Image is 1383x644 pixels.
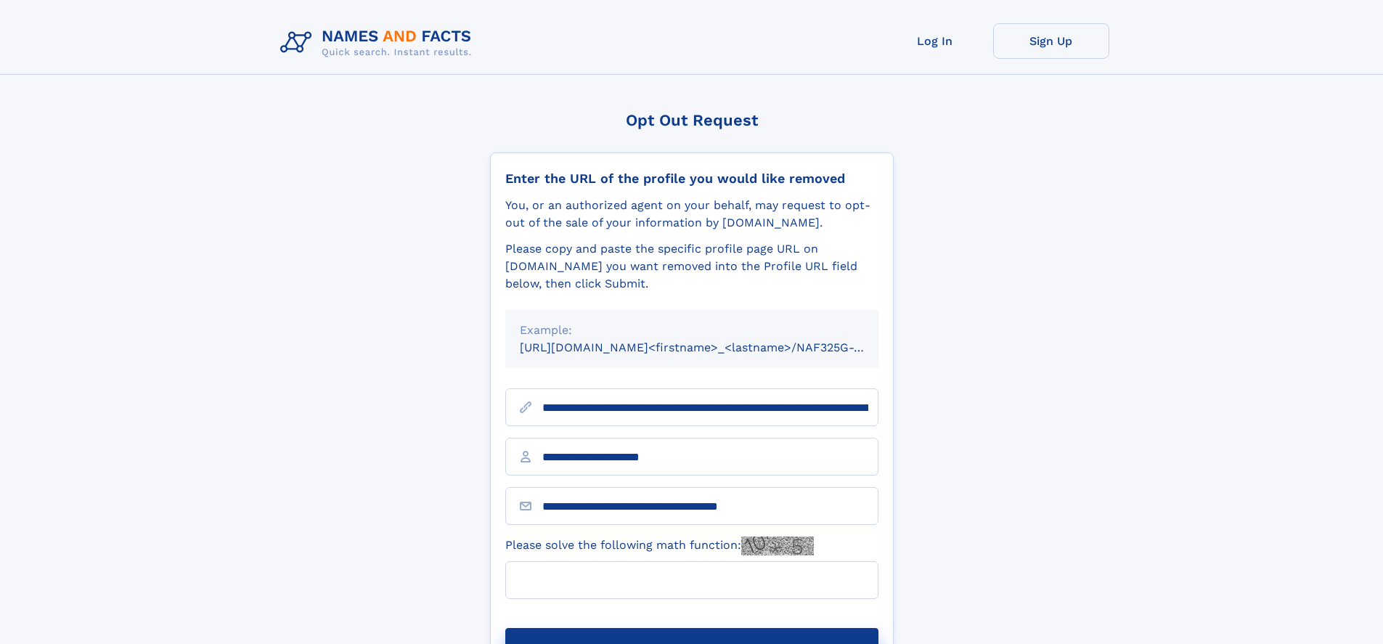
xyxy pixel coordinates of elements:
small: [URL][DOMAIN_NAME]<firstname>_<lastname>/NAF325G-xxxxxxxx [520,341,906,354]
div: Please copy and paste the specific profile page URL on [DOMAIN_NAME] you want removed into the Pr... [505,240,878,293]
a: Log In [877,23,993,59]
a: Sign Up [993,23,1109,59]
div: Enter the URL of the profile you would like removed [505,171,878,187]
div: Opt Out Request [490,111,894,129]
div: Example: [520,322,864,339]
label: Please solve the following math function: [505,537,814,555]
img: Logo Names and Facts [274,23,484,62]
div: You, or an authorized agent on your behalf, may request to opt-out of the sale of your informatio... [505,197,878,232]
